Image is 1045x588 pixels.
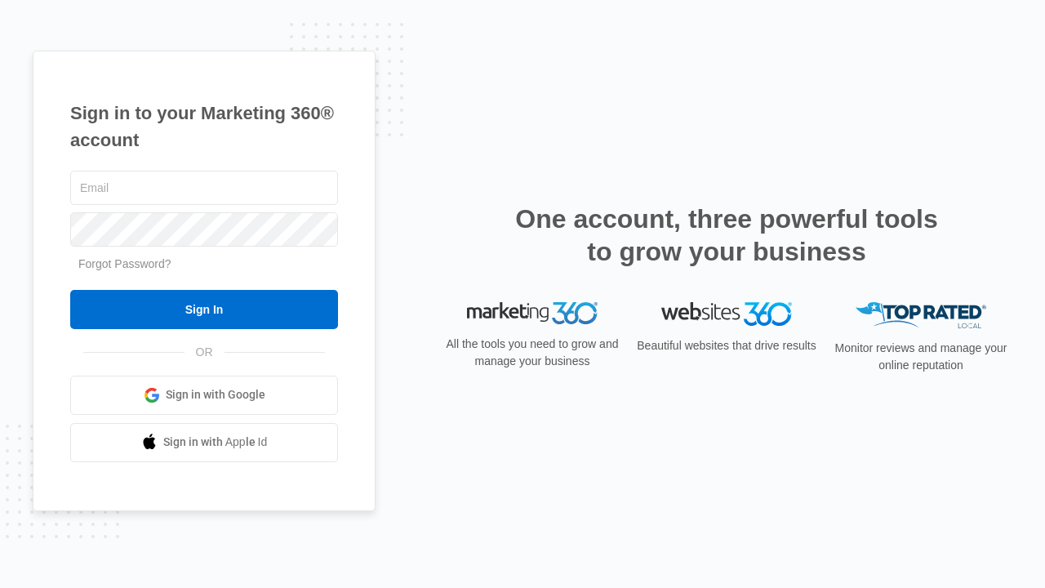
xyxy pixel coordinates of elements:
[163,434,268,451] span: Sign in with Apple Id
[661,302,792,326] img: Websites 360
[70,376,338,415] a: Sign in with Google
[441,336,624,370] p: All the tools you need to grow and manage your business
[70,100,338,154] h1: Sign in to your Marketing 360® account
[635,337,818,354] p: Beautiful websites that drive results
[510,203,943,268] h2: One account, three powerful tools to grow your business
[70,423,338,462] a: Sign in with Apple Id
[467,302,598,325] img: Marketing 360
[78,257,171,270] a: Forgot Password?
[829,340,1012,374] p: Monitor reviews and manage your online reputation
[185,344,225,361] span: OR
[166,386,265,403] span: Sign in with Google
[856,302,986,329] img: Top Rated Local
[70,171,338,205] input: Email
[70,290,338,329] input: Sign In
